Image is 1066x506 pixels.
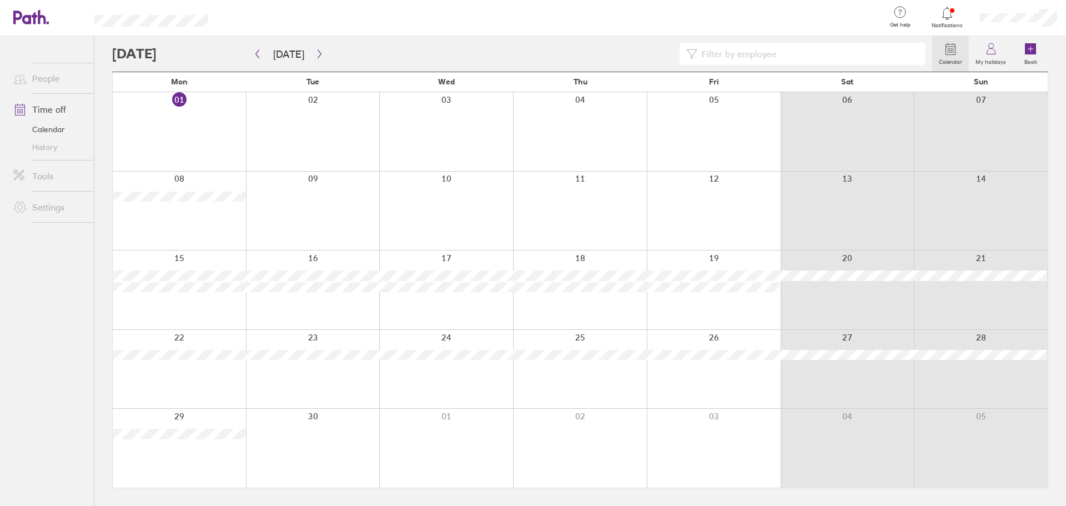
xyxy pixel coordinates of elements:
span: Fri [709,77,719,86]
span: Tue [306,77,319,86]
a: My holidays [969,36,1013,72]
span: Sat [841,77,853,86]
label: Calendar [932,56,969,66]
span: Wed [438,77,455,86]
span: Sun [974,77,988,86]
a: People [4,67,94,89]
span: Notifications [929,22,966,29]
button: [DATE] [264,45,313,63]
a: Settings [4,196,94,218]
a: Book [1013,36,1048,72]
a: Calendar [4,121,94,138]
a: Time off [4,98,94,121]
span: Thu [574,77,587,86]
label: My holidays [969,56,1013,66]
a: Tools [4,165,94,187]
a: Calendar [932,36,969,72]
a: History [4,138,94,156]
span: Mon [171,77,188,86]
input: Filter by employee [697,43,919,64]
label: Book [1018,56,1044,66]
a: Notifications [929,6,966,29]
span: Get help [882,22,918,28]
